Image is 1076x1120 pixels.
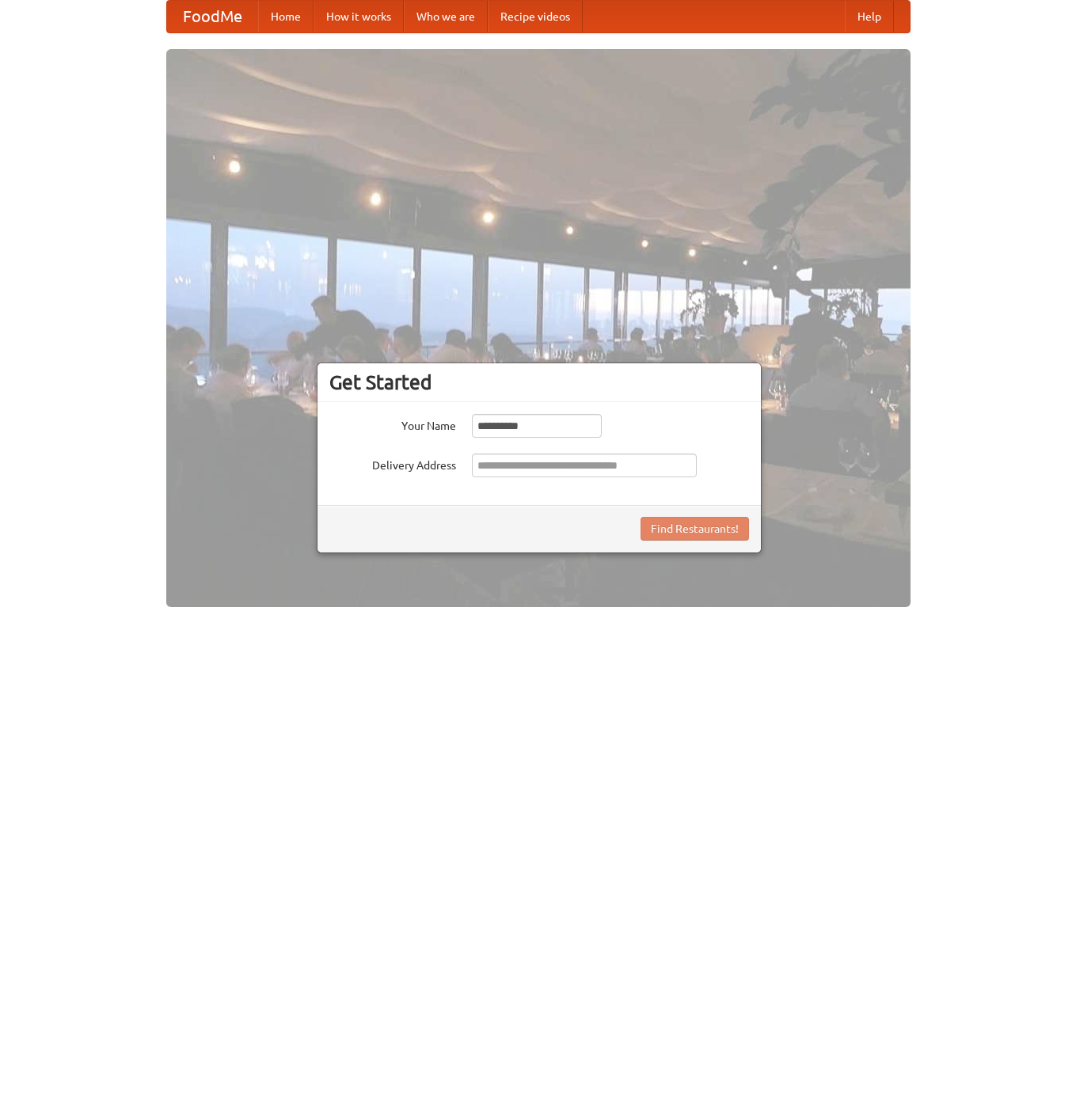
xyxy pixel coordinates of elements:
[329,370,749,394] h3: Get Started
[329,454,456,473] label: Delivery Address
[641,517,749,541] button: Find Restaurants!
[404,1,488,32] a: Who we are
[314,1,404,32] a: How it works
[258,1,314,32] a: Home
[845,1,894,32] a: Help
[488,1,583,32] a: Recipe videos
[167,1,258,32] a: FoodMe
[329,414,456,434] label: Your Name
